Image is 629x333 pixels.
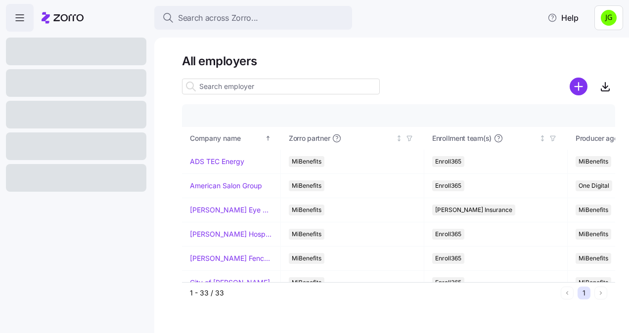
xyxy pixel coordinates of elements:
a: City of [PERSON_NAME] [190,278,270,288]
span: MiBenefits [292,253,321,264]
h1: All employers [182,53,615,69]
a: ADS TEC Energy [190,157,244,166]
span: MiBenefits [292,277,321,288]
div: Not sorted [539,135,546,142]
span: Enroll365 [435,277,461,288]
span: MiBenefits [292,229,321,240]
span: MiBenefits [579,229,608,240]
button: 1 [578,287,590,299]
span: [PERSON_NAME] Insurance [435,205,512,215]
span: Enroll365 [435,180,461,191]
button: Help [539,8,586,28]
img: a4774ed6021b6d0ef619099e609a7ec5 [601,10,617,26]
a: [PERSON_NAME] Fence Company [190,253,272,263]
span: Help [547,12,579,24]
button: Next page [594,287,607,299]
div: Company name [190,133,263,144]
a: [PERSON_NAME] Eye Associates [190,205,272,215]
span: Enroll365 [435,229,461,240]
button: Previous page [561,287,574,299]
span: Enrollment team(s) [432,133,492,143]
span: MiBenefits [292,180,321,191]
input: Search employer [182,79,380,94]
span: MiBenefits [579,156,608,167]
a: [PERSON_NAME] Hospitality [190,229,272,239]
span: One Digital [579,180,609,191]
span: Enroll365 [435,156,461,167]
span: MiBenefits [579,253,608,264]
span: Zorro partner [289,133,330,143]
svg: add icon [570,78,587,95]
div: Not sorted [396,135,403,142]
th: Zorro partnerNot sorted [281,127,424,150]
span: MiBenefits [579,277,608,288]
th: Enrollment team(s)Not sorted [424,127,568,150]
span: Search across Zorro... [178,12,258,24]
span: Enroll365 [435,253,461,264]
th: Company nameSorted ascending [182,127,281,150]
span: MiBenefits [292,156,321,167]
div: 1 - 33 / 33 [190,288,557,298]
span: MiBenefits [579,205,608,215]
a: American Salon Group [190,181,262,191]
button: Search across Zorro... [154,6,352,30]
span: MiBenefits [292,205,321,215]
div: Sorted ascending [265,135,271,142]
